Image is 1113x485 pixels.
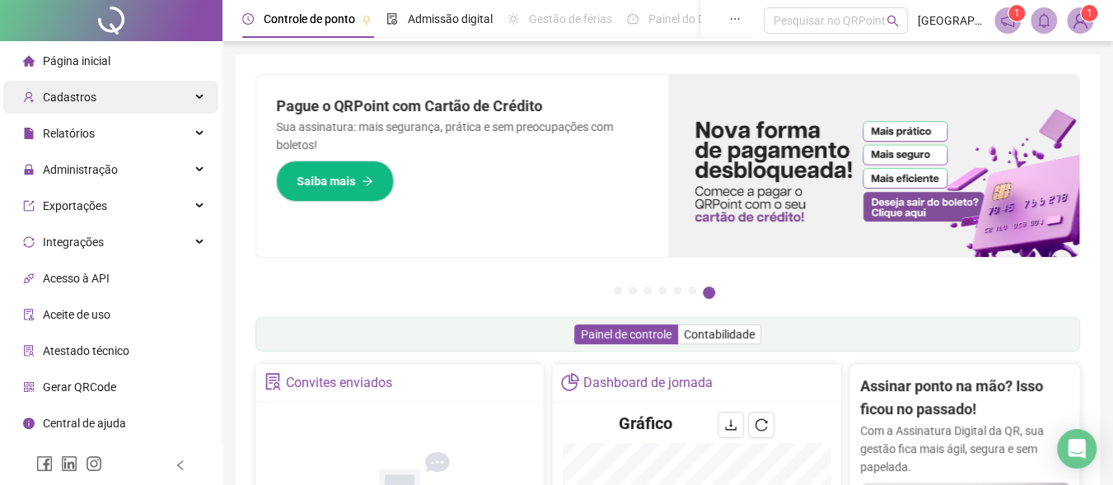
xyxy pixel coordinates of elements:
[729,13,741,25] span: ellipsis
[276,161,394,202] button: Saiba mais
[61,455,77,472] span: linkedin
[673,287,681,295] button: 5
[23,273,35,284] span: api
[43,344,129,357] span: Atestado técnico
[648,12,713,26] span: Painel do DP
[408,12,493,26] span: Admissão digital
[1014,7,1020,19] span: 1
[583,369,713,397] div: Dashboard de jornada
[629,287,637,295] button: 2
[36,455,53,472] span: facebook
[1087,7,1092,19] span: 1
[529,12,612,26] span: Gestão de férias
[703,287,715,299] button: 7
[43,163,118,176] span: Administração
[43,308,110,321] span: Aceite de uso
[643,287,652,295] button: 3
[1036,13,1051,28] span: bell
[43,54,110,68] span: Página inicial
[286,369,392,397] div: Convites enviados
[1000,13,1015,28] span: notification
[23,381,35,393] span: qrcode
[1008,5,1025,21] sup: 1
[43,380,116,394] span: Gerar QRCode
[619,412,672,435] h4: Gráfico
[43,417,126,430] span: Central de ajuda
[23,91,35,103] span: user-add
[43,91,96,104] span: Cadastros
[175,459,186,471] span: left
[43,127,95,140] span: Relatórios
[581,328,671,341] span: Painel de controle
[668,75,1080,257] img: banner%2F096dab35-e1a4-4d07-87c2-cf089f3812bf.png
[23,55,35,67] span: home
[23,417,35,429] span: info-circle
[386,13,398,25] span: file-done
[918,12,984,30] span: [GEOGRAPHIC_DATA]
[43,272,110,285] span: Acesso à API
[1081,5,1097,21] sup: Atualize o seu contato no menu Meus Dados
[886,15,899,27] span: search
[43,199,107,212] span: Exportações
[658,287,666,295] button: 4
[1068,8,1092,33] img: 86740
[43,236,104,249] span: Integrações
[276,118,648,154] p: Sua assinatura: mais segurança, prática e sem preocupações com boletos!
[276,95,648,118] h2: Pague o QRPoint com Cartão de Crédito
[1057,429,1097,469] div: Open Intercom Messenger
[507,13,519,25] span: sun
[860,375,1070,422] h2: Assinar ponto na mão? Isso ficou no passado!
[684,328,755,341] span: Contabilidade
[264,12,355,26] span: Controle de ponto
[561,373,578,390] span: pie-chart
[614,287,622,295] button: 1
[362,15,372,25] span: pushpin
[23,128,35,139] span: file
[23,309,35,320] span: audit
[688,287,696,295] button: 6
[23,345,35,357] span: solution
[242,13,254,25] span: clock-circle
[23,236,35,248] span: sync
[297,172,355,190] span: Saiba mais
[860,422,1070,476] p: Com a Assinatura Digital da QR, sua gestão fica mais ágil, segura e sem papelada.
[23,164,35,175] span: lock
[724,418,737,431] span: download
[362,175,373,187] span: arrow-right
[755,418,768,431] span: reload
[264,373,282,390] span: solution
[23,200,35,212] span: export
[86,455,102,472] span: instagram
[627,13,638,25] span: dashboard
